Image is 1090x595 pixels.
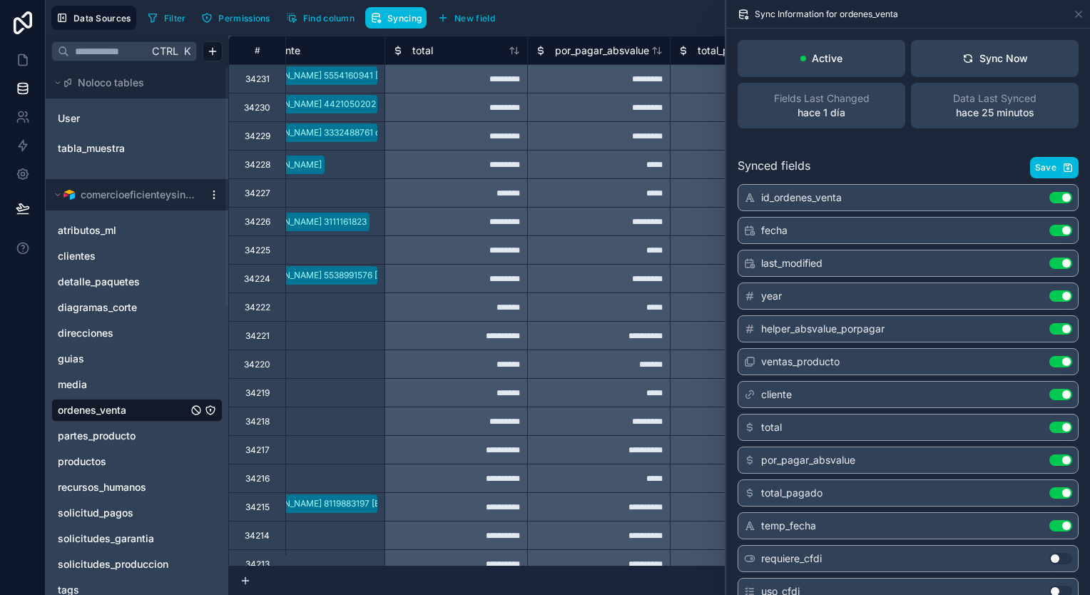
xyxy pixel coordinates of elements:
[387,13,422,24] span: Syncing
[245,216,270,228] div: 34226
[245,302,270,313] div: 34222
[244,359,270,370] div: 34220
[245,559,270,570] div: 34213
[303,13,355,24] span: Find column
[58,141,173,156] a: tabla_muestra
[58,141,125,156] span: tabla_muestra
[245,473,270,484] div: 34216
[51,424,223,447] div: partes_producto
[58,111,80,126] span: User
[761,519,816,533] span: temp_fecha
[698,44,759,58] span: total_pagado
[58,429,188,443] a: partes_producto
[412,44,433,58] span: total
[58,326,113,340] span: direcciones
[245,159,270,171] div: 34228
[244,102,270,113] div: 34230
[51,296,223,319] div: diagramas_corte
[253,158,322,171] div: [PERSON_NAME]
[58,403,126,417] span: ordenes_venta
[755,9,898,20] span: Sync Information for ordenes_venta
[245,387,270,399] div: 34219
[761,486,822,500] span: total_pagado
[58,352,84,366] span: guias
[58,352,188,366] a: guias
[245,73,270,85] div: 34231
[365,7,432,29] a: Syncing
[51,527,223,550] div: solicitudes_garantia
[365,7,427,29] button: Syncing
[63,189,75,200] img: Airtable Logo
[58,275,188,289] a: detalle_paquetes
[58,111,173,126] a: User
[761,289,782,303] span: year
[51,347,223,370] div: guias
[761,551,822,566] span: requiere_cfdi
[182,46,192,56] span: K
[58,300,188,315] a: diagramas_corte
[78,76,144,90] span: Noloco tables
[761,387,792,402] span: cliente
[962,51,1028,66] div: Sync Now
[58,403,188,417] a: ordenes_venta
[58,506,188,520] a: solicitud_pagos
[555,44,649,58] span: por_pagar_absvalue
[240,45,275,56] div: #
[51,322,223,345] div: direcciones
[58,506,133,520] span: solicitud_pagos
[956,106,1034,120] p: hace 25 minutos
[245,131,270,142] div: 34229
[911,40,1079,77] button: Sync Now
[58,377,87,392] span: media
[58,532,154,546] span: solicitudes_garantia
[51,502,223,524] div: solicitud_pagos
[51,107,223,130] div: User
[51,476,223,499] div: recursos_humanos
[1035,162,1056,173] span: Save
[774,91,870,106] span: Fields Last Changed
[58,223,116,238] span: atributos_ml
[58,223,188,238] a: atributos_ml
[812,51,842,66] p: Active
[51,6,136,30] button: Data Sources
[58,532,188,546] a: solicitudes_garantia
[253,215,367,228] div: [PERSON_NAME] 3111161823
[245,444,270,456] div: 34217
[245,530,270,541] div: 34214
[761,223,788,238] span: fecha
[164,13,186,24] span: Filter
[761,420,782,434] span: total
[58,454,188,469] a: productos
[58,557,168,571] span: solicitudes_produccion
[142,7,191,29] button: Filter
[51,373,223,396] div: media
[245,245,270,256] div: 34225
[738,157,810,178] span: Synced fields
[51,245,223,268] div: clientes
[761,256,822,270] span: last_modified
[761,190,842,205] span: id_ordenes_venta
[51,185,203,205] button: Airtable Logocomercioeficienteysingular
[58,454,106,469] span: productos
[58,249,188,263] a: clientes
[51,219,223,242] div: atributos_ml
[798,106,845,120] p: hace 1 día
[245,188,270,199] div: 34227
[81,188,196,202] span: comercioeficienteysingular
[51,137,223,160] div: tabla_muestra
[245,502,270,513] div: 34215
[761,322,885,336] span: helper_absvalue_porpagar
[58,300,137,315] span: diagramas_corte
[245,416,270,427] div: 34218
[761,355,840,369] span: ventas_producto
[761,453,855,467] span: por_pagar_absvalue
[244,273,270,285] div: 34224
[51,553,223,576] div: solicitudes_produccion
[218,13,270,24] span: Permissions
[58,275,140,289] span: detalle_paquetes
[454,13,495,24] span: New field
[281,7,360,29] button: Find column
[51,399,223,422] div: ordenes_venta
[58,249,96,263] span: clientes
[51,270,223,293] div: detalle_paquetes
